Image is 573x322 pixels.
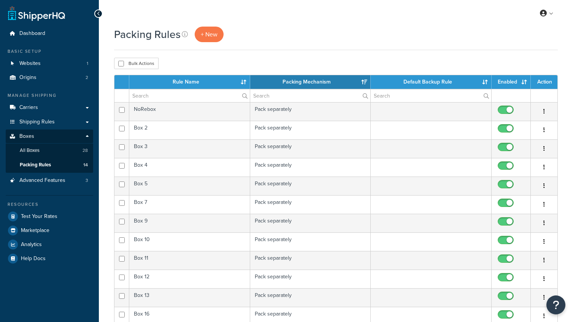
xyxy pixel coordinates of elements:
a: Test Your Rates [6,210,93,223]
span: Packing Rules [20,162,51,168]
a: Boxes [6,129,93,144]
td: Pack separately [250,102,371,121]
td: Box 12 [129,270,250,288]
span: Marketplace [21,227,49,234]
td: Box 5 [129,177,250,195]
a: + New [195,27,224,42]
span: 2 [86,74,88,81]
span: 1 [87,60,88,67]
a: Help Docs [6,252,93,265]
td: NoRebox [129,102,250,121]
button: Bulk Actions [114,58,159,69]
a: Origins 2 [6,71,93,85]
a: Dashboard [6,27,93,41]
li: Websites [6,57,93,71]
li: Packing Rules [6,158,93,172]
div: Manage Shipping [6,92,93,99]
li: Boxes [6,129,93,173]
td: Pack separately [250,158,371,177]
span: + New [201,30,217,39]
span: Advanced Features [19,177,65,184]
input: Search [371,89,491,102]
td: Pack separately [250,139,371,158]
td: Box 9 [129,214,250,232]
th: Default Backup Rule: activate to sort column ascending [371,75,492,89]
a: Shipping Rules [6,115,93,129]
h1: Packing Rules [114,27,181,42]
a: Packing Rules 14 [6,158,93,172]
li: Advanced Features [6,174,93,188]
a: Carriers [6,101,93,115]
th: Enabled: activate to sort column ascending [492,75,531,89]
input: Search [250,89,371,102]
span: Dashboard [19,30,45,37]
a: All Boxes 28 [6,144,93,158]
td: Pack separately [250,195,371,214]
span: Test Your Rates [21,213,57,220]
button: Open Resource Center [546,295,565,314]
td: Pack separately [250,214,371,232]
span: Analytics [21,241,42,248]
td: Pack separately [250,270,371,288]
span: 28 [83,147,88,154]
td: Pack separately [250,121,371,139]
span: Carriers [19,104,38,111]
th: Packing Mechanism: activate to sort column ascending [250,75,371,89]
th: Action [531,75,557,89]
td: Box 13 [129,288,250,307]
td: Box 10 [129,232,250,251]
a: Marketplace [6,224,93,237]
a: Advanced Features 3 [6,174,93,188]
td: Pack separately [250,232,371,251]
td: Pack separately [250,288,371,307]
span: Help Docs [21,256,46,262]
td: Box 3 [129,139,250,158]
td: Box 4 [129,158,250,177]
span: Shipping Rules [19,119,55,125]
a: ShipperHQ Home [8,6,65,21]
div: Resources [6,201,93,208]
li: All Boxes [6,144,93,158]
td: Box 2 [129,121,250,139]
span: 14 [83,162,88,168]
span: Origins [19,74,37,81]
span: All Boxes [20,147,40,154]
a: Websites 1 [6,57,93,71]
td: Pack separately [250,251,371,270]
th: Rule Name: activate to sort column ascending [129,75,250,89]
li: Origins [6,71,93,85]
input: Search [129,89,250,102]
span: Boxes [19,133,34,140]
a: Analytics [6,238,93,251]
span: Websites [19,60,41,67]
td: Box 7 [129,195,250,214]
span: 3 [86,177,88,184]
td: Pack separately [250,177,371,195]
td: Box 11 [129,251,250,270]
div: Basic Setup [6,48,93,55]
